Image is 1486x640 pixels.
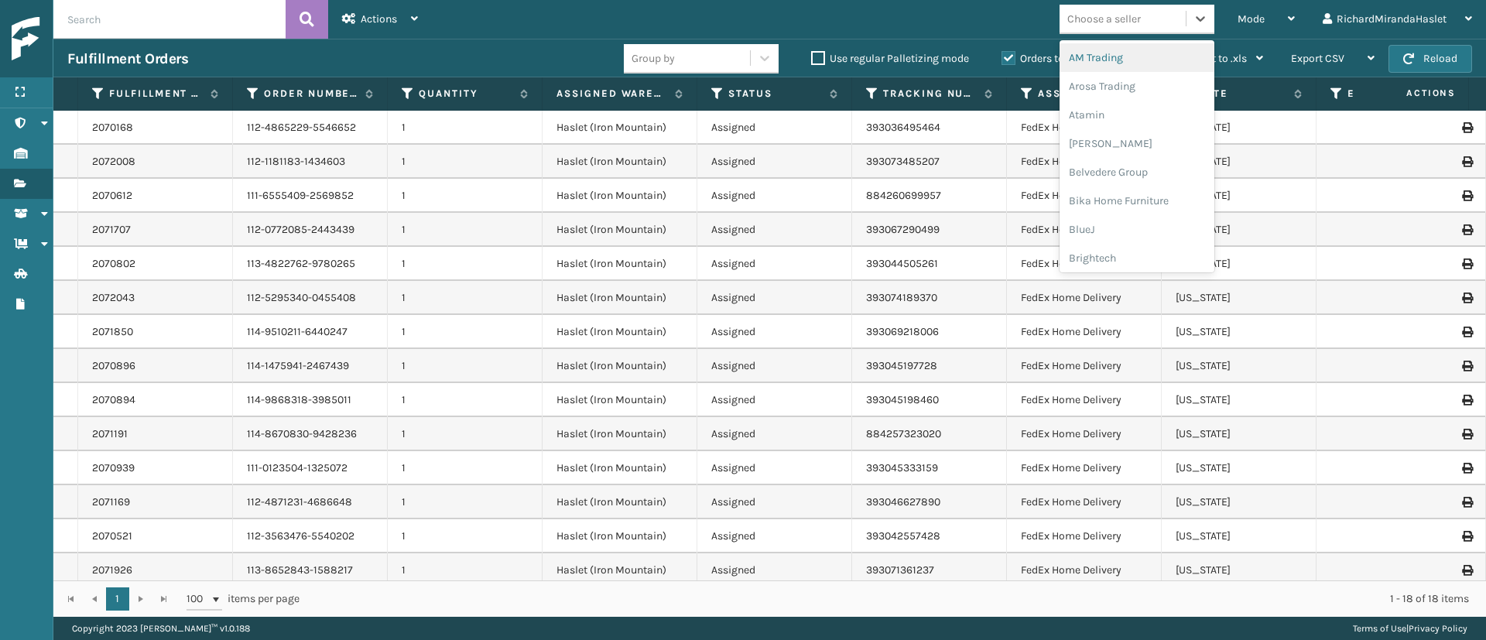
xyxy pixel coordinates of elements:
[866,223,940,236] a: 393067290499
[543,213,697,247] td: Haslet (Iron Mountain)
[388,349,543,383] td: 1
[233,247,388,281] td: 113-4822762-9780265
[1060,43,1214,72] div: AM Trading
[543,315,697,349] td: Haslet (Iron Mountain)
[92,256,135,272] a: 2070802
[1060,187,1214,215] div: Bika Home Furniture
[866,529,940,542] a: 393042557428
[264,87,358,101] label: Order Number
[233,553,388,587] td: 113-8652843-1588217
[1462,258,1471,269] i: Print Label
[1162,213,1317,247] td: [US_STATE]
[388,383,543,417] td: 1
[1162,281,1317,315] td: [US_STATE]
[866,359,937,372] a: 393045197728
[388,111,543,145] td: 1
[866,495,940,508] a: 393046627890
[388,485,543,519] td: 1
[92,529,132,544] a: 2070521
[866,427,941,440] a: 884257323020
[866,121,940,134] a: 393036495464
[1007,383,1162,417] td: FedEx Home Delivery
[1462,463,1471,474] i: Print Label
[233,519,388,553] td: 112-3563476-5540202
[543,111,697,145] td: Haslet (Iron Mountain)
[1162,553,1317,587] td: [US_STATE]
[92,324,133,340] a: 2071850
[1007,451,1162,485] td: FedEx Home Delivery
[233,281,388,315] td: 112-5295340-0455408
[1007,213,1162,247] td: FedEx Home Delivery
[1353,617,1467,640] div: |
[1162,145,1317,179] td: [US_STATE]
[92,188,132,204] a: 2070612
[811,52,969,65] label: Use regular Palletizing mode
[1462,429,1471,440] i: Print Label
[1060,72,1214,101] div: Arosa Trading
[556,87,667,101] label: Assigned Warehouse
[187,587,300,611] span: items per page
[233,111,388,145] td: 112-4865229-5546652
[388,247,543,281] td: 1
[728,87,822,101] label: Status
[1007,349,1162,383] td: FedEx Home Delivery
[1462,190,1471,201] i: Print Label
[866,291,937,304] a: 393074189370
[233,383,388,417] td: 114-9868318-3985011
[388,519,543,553] td: 1
[233,485,388,519] td: 112-4871231-4686648
[92,222,131,238] a: 2071707
[543,145,697,179] td: Haslet (Iron Mountain)
[92,290,135,306] a: 2072043
[697,111,852,145] td: Assigned
[72,617,250,640] p: Copyright 2023 [PERSON_NAME]™ v 1.0.188
[697,383,852,417] td: Assigned
[1162,417,1317,451] td: [US_STATE]
[92,426,128,442] a: 2071191
[388,417,543,451] td: 1
[233,417,388,451] td: 114-8670830-9428236
[543,281,697,315] td: Haslet (Iron Mountain)
[543,247,697,281] td: Haslet (Iron Mountain)
[1007,485,1162,519] td: FedEx Home Delivery
[233,179,388,213] td: 111-6555409-2569852
[1462,497,1471,508] i: Print Label
[1162,451,1317,485] td: [US_STATE]
[866,257,938,270] a: 393044505261
[92,154,135,169] a: 2072008
[697,553,852,587] td: Assigned
[388,451,543,485] td: 1
[233,213,388,247] td: 112-0772085-2443439
[1193,87,1286,101] label: State
[1007,417,1162,451] td: FedEx Home Delivery
[1007,179,1162,213] td: FedEx Home Delivery
[697,213,852,247] td: Assigned
[388,213,543,247] td: 1
[1007,553,1162,587] td: FedEx Home Delivery
[1462,565,1471,576] i: Print Label
[233,451,388,485] td: 111-0123504-1325072
[1388,45,1472,73] button: Reload
[92,392,135,408] a: 2070894
[1409,623,1467,634] a: Privacy Policy
[543,553,697,587] td: Haslet (Iron Mountain)
[233,315,388,349] td: 114-9510211-6440247
[1060,158,1214,187] div: Belvedere Group
[67,50,188,68] h3: Fulfillment Orders
[233,145,388,179] td: 112-1181183-1434603
[388,179,543,213] td: 1
[697,281,852,315] td: Assigned
[1162,111,1317,145] td: [US_STATE]
[697,145,852,179] td: Assigned
[1462,361,1471,371] i: Print Label
[106,587,129,611] a: 1
[361,12,397,26] span: Actions
[866,189,941,202] a: 884260699957
[866,155,940,168] a: 393073485207
[1162,349,1317,383] td: [US_STATE]
[1007,247,1162,281] td: FedEx Home Delivery
[1358,80,1465,106] span: Actions
[1162,485,1317,519] td: [US_STATE]
[233,349,388,383] td: 114-1475941-2467439
[543,451,697,485] td: Haslet (Iron Mountain)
